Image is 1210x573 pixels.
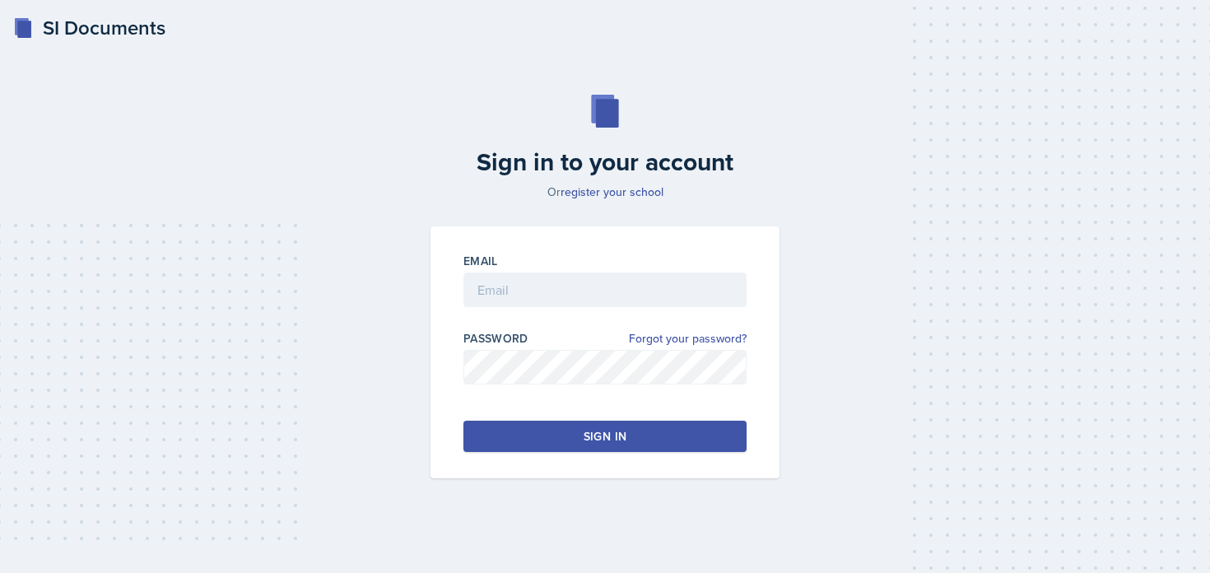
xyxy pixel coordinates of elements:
[463,421,747,452] button: Sign in
[421,184,789,200] p: Or
[561,184,663,200] a: register your school
[584,428,626,445] div: Sign in
[13,13,165,43] a: SI Documents
[463,330,528,347] label: Password
[463,273,747,307] input: Email
[463,253,498,269] label: Email
[421,147,789,177] h2: Sign in to your account
[629,330,747,347] a: Forgot your password?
